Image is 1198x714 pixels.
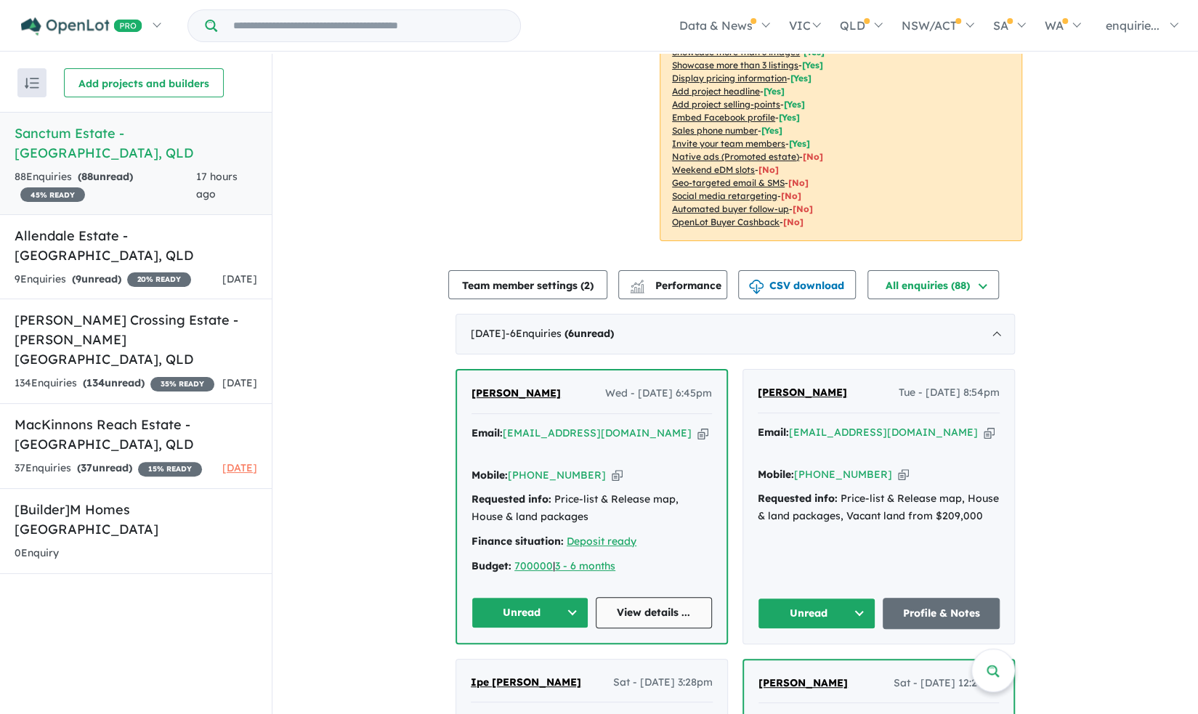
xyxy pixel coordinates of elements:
div: Price-list & Release map, House & land packages, Vacant land from $209,000 [758,490,1000,525]
span: Wed - [DATE] 6:45pm [605,385,712,402]
span: [No] [781,190,801,201]
a: [PHONE_NUMBER] [794,468,892,481]
span: [DATE] [222,461,257,474]
span: 9 [76,272,81,285]
img: sort.svg [25,78,39,89]
input: Try estate name, suburb, builder or developer [220,10,517,41]
h5: [PERSON_NAME] Crossing Estate - [PERSON_NAME][GEOGRAPHIC_DATA] , QLD [15,310,257,369]
span: 6 [568,327,574,340]
a: [PHONE_NUMBER] [508,468,606,482]
span: [ Yes ] [761,125,782,136]
u: Automated buyer follow-up [672,203,789,214]
button: Copy [697,426,708,441]
u: Geo-targeted email & SMS [672,177,785,188]
h5: Allendale Estate - [GEOGRAPHIC_DATA] , QLD [15,226,257,265]
span: [PERSON_NAME] [758,386,847,399]
div: 134 Enquir ies [15,375,214,392]
u: OpenLot Buyer Cashback [672,216,780,227]
span: 17 hours ago [196,170,238,200]
span: [No] [793,203,813,214]
span: - 6 Enquir ies [506,327,614,340]
img: bar-chart.svg [630,284,644,293]
span: 37 [81,461,92,474]
span: enquirie... [1106,18,1159,33]
h5: MacKinnons Reach Estate - [GEOGRAPHIC_DATA] , QLD [15,415,257,454]
span: 134 [86,376,105,389]
span: [ Yes ] [790,73,812,84]
u: Embed Facebook profile [672,112,775,123]
div: 9 Enquir ies [15,271,191,288]
span: 88 [81,170,93,183]
span: [No] [803,151,823,162]
button: CSV download [738,270,856,299]
div: 0 Enquir y [15,545,59,562]
strong: Finance situation: [471,535,564,548]
h5: [Builder] M Homes [GEOGRAPHIC_DATA] [15,500,257,539]
a: 3 - 6 months [555,559,615,572]
span: [No] [783,216,804,227]
button: Team member settings (2) [448,270,607,299]
span: [ Yes ] [802,60,823,70]
button: Unread [758,598,875,629]
u: Invite your team members [672,138,785,149]
span: [DATE] [222,376,257,389]
strong: ( unread) [83,376,145,389]
span: Sat - [DATE] 3:28pm [613,674,713,691]
u: Weekend eDM slots [672,164,755,175]
span: Performance [632,279,721,292]
a: [PERSON_NAME] [758,675,848,692]
span: [PERSON_NAME] [758,676,848,689]
img: Openlot PRO Logo White [21,17,142,36]
u: Add project headline [672,86,760,97]
strong: Mobile: [471,468,508,482]
span: [PERSON_NAME] [471,386,561,399]
u: Add project selling-points [672,99,780,110]
strong: Mobile: [758,468,794,481]
h5: Sanctum Estate - [GEOGRAPHIC_DATA] , QLD [15,123,257,163]
u: Native ads (Promoted estate) [672,151,799,162]
a: Deposit ready [567,535,636,548]
span: [No] [788,177,809,188]
span: [ Yes ] [789,138,810,149]
span: [DATE] [222,272,257,285]
strong: Requested info: [471,492,551,506]
strong: Email: [758,426,789,439]
img: line-chart.svg [631,280,644,288]
button: Performance [618,270,727,299]
button: All enquiries (88) [867,270,999,299]
a: 700000 [514,559,553,572]
a: Ipe [PERSON_NAME] [471,674,581,691]
a: [EMAIL_ADDRESS][DOMAIN_NAME] [789,426,978,439]
strong: ( unread) [77,461,132,474]
button: Copy [984,425,995,440]
span: [ Yes ] [779,112,800,123]
span: [ Yes ] [764,86,785,97]
span: Sat - [DATE] 12:28am [894,675,999,692]
button: Copy [898,467,909,482]
u: Showcase more than 3 listings [672,60,798,70]
span: 15 % READY [138,462,202,476]
img: download icon [749,280,764,294]
strong: Requested info: [758,492,838,505]
div: 37 Enquir ies [15,460,202,477]
strong: ( unread) [72,272,121,285]
p: Your project is only comparing to other top-performing projects in your area: - - - - - - - - - -... [660,7,1022,241]
div: Price-list & Release map, House & land packages [471,491,712,526]
strong: Email: [471,426,503,439]
u: Social media retargeting [672,190,777,201]
strong: Budget: [471,559,511,572]
span: Tue - [DATE] 8:54pm [899,384,1000,402]
u: Display pricing information [672,73,787,84]
span: Ipe [PERSON_NAME] [471,676,581,689]
span: [ Yes ] [784,99,805,110]
a: View details ... [596,597,713,628]
span: 2 [584,279,590,292]
div: [DATE] [456,314,1015,354]
strong: ( unread) [564,327,614,340]
a: [PERSON_NAME] [471,385,561,402]
span: 35 % READY [150,377,214,392]
a: Profile & Notes [883,598,1000,629]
